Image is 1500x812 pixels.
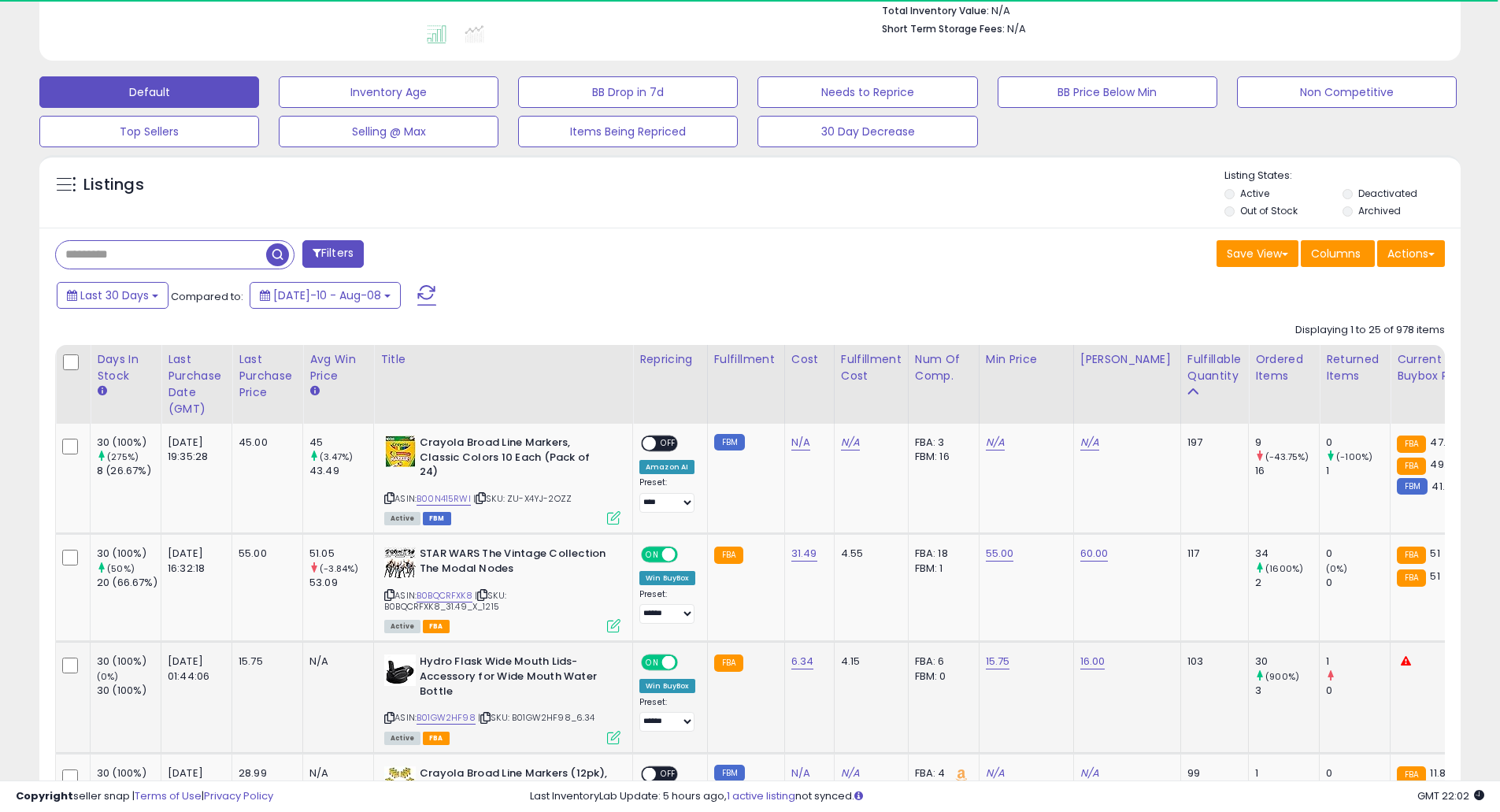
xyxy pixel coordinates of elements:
[309,351,367,384] div: Avg Win Price
[639,460,694,474] div: Amazon AI
[915,654,967,669] div: FBA: 6
[423,620,450,633] span: FBA
[420,436,611,484] b: Crayola Broad Line Markers, Classic Colors 10 Each (Pack of 24)
[1358,187,1417,200] label: Deactivated
[643,548,662,562] span: ON
[420,654,611,703] b: Hydro Flask Wide Mouth Lids- Accessory for Wide Mouth Water Bottle
[727,788,795,803] a: 1 active listing
[97,384,106,399] small: Days In Stock.
[473,492,572,505] span: | SKU: ZU-X4YJ-2OZZ
[1397,569,1426,587] small: FBA
[1397,478,1428,495] small: FBM
[639,351,701,368] div: Repricing
[1187,351,1242,384] div: Fulfillable Quantity
[204,788,273,803] a: Privacy Policy
[639,697,695,732] div: Preset:
[1311,246,1361,261] span: Columns
[417,492,471,506] a: B00N415RWI
[1397,458,1426,475] small: FBA
[643,656,662,669] span: ON
[676,656,701,669] span: OFF
[530,789,1484,804] div: Last InventoryLab Update: 5 hours ago, not synced.
[1237,76,1457,108] button: Non Competitive
[1265,562,1303,575] small: (1600%)
[478,711,595,724] span: | SKU: B01GW2HF98_6.34
[320,562,358,575] small: (-3.84%)
[80,287,149,303] span: Last 30 Days
[1358,204,1401,217] label: Archived
[168,547,220,575] div: [DATE] 16:32:18
[1255,351,1313,384] div: Ordered Items
[239,547,291,561] div: 55.00
[757,116,977,147] button: 30 Day Decrease
[1397,351,1478,384] div: Current Buybox Price
[1431,479,1457,494] span: 41.69
[39,76,259,108] button: Default
[986,351,1067,368] div: Min Price
[1326,654,1390,669] div: 1
[279,116,498,147] button: Selling @ Max
[1301,240,1375,267] button: Columns
[1430,569,1439,584] span: 51
[384,589,506,613] span: | SKU: B0BQCRFXK8_31.49_X_1215
[1240,187,1269,200] label: Active
[1217,240,1298,267] button: Save View
[791,654,814,669] a: 6.34
[97,436,161,450] div: 30 (100%)
[107,562,135,575] small: (50%)
[423,512,451,525] span: FBM
[1397,436,1426,453] small: FBA
[639,589,695,625] div: Preset:
[16,788,73,803] strong: Copyright
[239,654,291,669] div: 15.75
[791,351,828,368] div: Cost
[1255,436,1319,450] div: 9
[107,450,139,463] small: (275%)
[1187,436,1236,450] div: 197
[97,684,161,698] div: 30 (100%)
[57,282,169,309] button: Last 30 Days
[714,434,745,450] small: FBM
[639,477,695,513] div: Preset:
[417,589,472,603] a: B0BQCRFXK8
[1080,351,1174,368] div: [PERSON_NAME]
[1430,457,1459,472] span: 49.99
[757,76,977,108] button: Needs to Reprice
[1336,450,1372,463] small: (-100%)
[320,450,353,463] small: (3.47%)
[39,116,259,147] button: Top Sellers
[915,669,967,684] div: FBM: 0
[1080,654,1106,669] a: 16.00
[791,546,817,562] a: 31.49
[986,654,1010,669] a: 15.75
[384,654,416,686] img: 41G2dZsCKeL._SL40_.jpg
[714,351,778,368] div: Fulfillment
[518,76,738,108] button: BB Drop in 7d
[97,670,119,683] small: (0%)
[518,116,738,147] button: Items Being Repriced
[384,436,620,523] div: ASIN:
[1255,576,1319,590] div: 2
[1240,204,1298,217] label: Out of Stock
[1080,546,1109,562] a: 60.00
[309,436,373,450] div: 45
[1326,464,1390,478] div: 1
[97,351,154,384] div: Days In Stock
[279,76,498,108] button: Inventory Age
[1326,547,1390,561] div: 0
[168,654,220,683] div: [DATE] 01:44:06
[986,435,1005,450] a: N/A
[1377,240,1445,267] button: Actions
[915,562,967,576] div: FBM: 1
[423,732,450,745] span: FBA
[1326,576,1390,590] div: 0
[998,76,1217,108] button: BB Price Below Min
[1080,435,1099,450] a: N/A
[168,436,220,464] div: [DATE] 19:35:28
[676,548,701,562] span: OFF
[1326,684,1390,698] div: 0
[384,547,620,631] div: ASIN:
[1187,547,1236,561] div: 117
[384,436,416,467] img: 51XWvE3m6CL._SL40_.jpg
[1255,684,1319,698] div: 3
